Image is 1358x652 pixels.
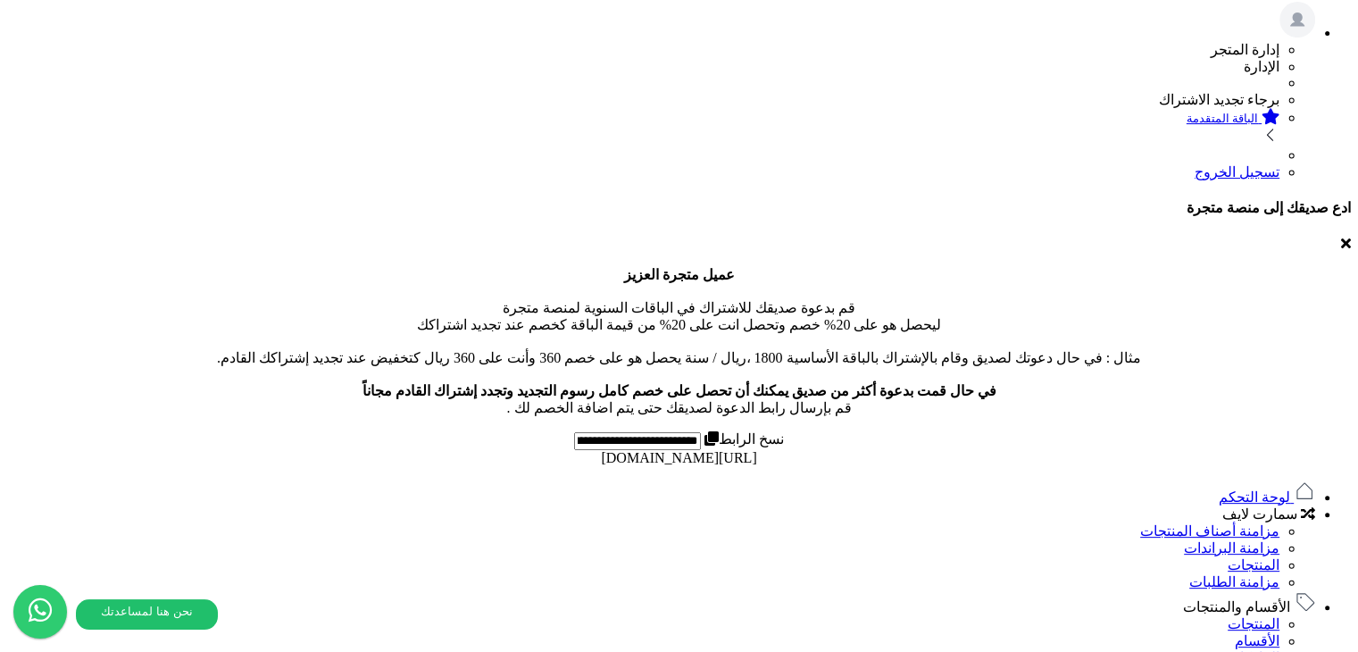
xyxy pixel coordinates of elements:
h4: ادع صديقك إلى منصة متجرة [7,199,1351,216]
div: [URL][DOMAIN_NAME] [7,450,1351,466]
a: لوحة التحكم [1219,489,1315,505]
span: سمارت لايف [1222,506,1297,522]
a: مزامنة الطلبات [1189,574,1279,589]
p: قم بدعوة صديقك للاشتراك في الباقات السنوية لمنصة متجرة ليحصل هو على 20% خصم وتحصل انت على 20% من ... [7,266,1351,416]
span: لوحة التحكم [1219,489,1290,505]
a: الباقة المتقدمة [7,108,1279,147]
small: الباقة المتقدمة [1187,112,1258,125]
a: الأقسام [1235,633,1279,648]
b: في حال قمت بدعوة أكثر من صديق يمكنك أن تحصل على خصم كامل رسوم التجديد وتجدد إشتراك القادم مجاناً [362,383,996,398]
label: نسخ الرابط [701,431,784,447]
a: المنتجات [1228,616,1279,631]
a: مزامنة البراندات [1184,540,1279,556]
span: إدارة المتجر [1211,42,1279,57]
li: الإدارة [7,58,1279,75]
b: عميل متجرة العزيز [624,267,735,282]
a: المنتجات [1228,557,1279,573]
span: الأقسام والمنتجات [1183,599,1290,614]
li: برجاء تجديد الاشتراك [7,91,1279,108]
a: تسجيل الخروج [1195,164,1279,180]
a: مزامنة أصناف المنتجات [1140,523,1279,539]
